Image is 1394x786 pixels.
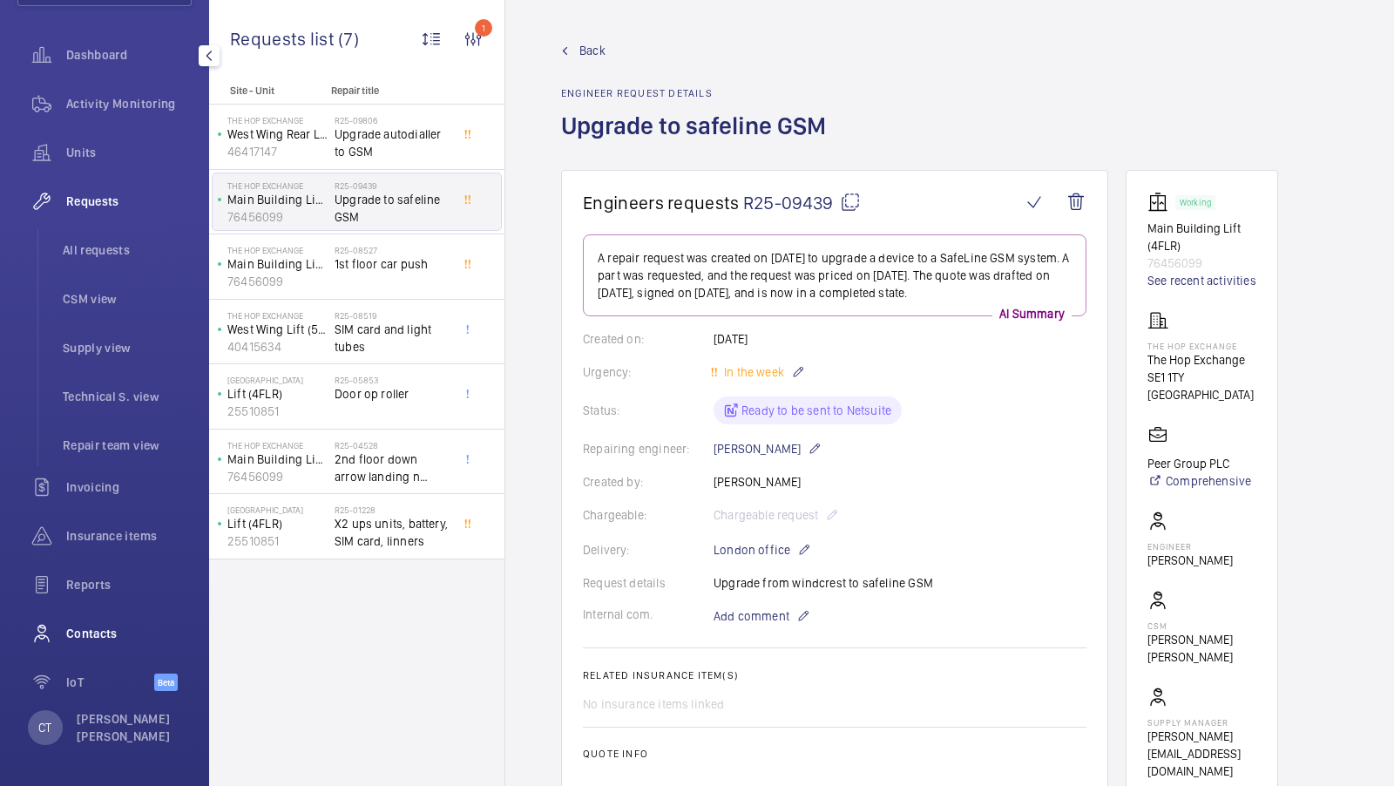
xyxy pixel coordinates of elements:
[66,478,192,496] span: Invoicing
[335,515,450,550] span: X2 ups units, battery, SIM card, linners
[66,527,192,545] span: Insurance items
[227,191,328,208] p: Main Building Lift (4FLR)
[77,710,181,745] p: [PERSON_NAME] [PERSON_NAME]
[583,192,740,213] span: Engineers requests
[1147,541,1233,552] p: Engineer
[227,273,328,290] p: 76456099
[227,532,328,550] p: 25510851
[335,505,450,515] h2: R25-01228
[66,674,154,691] span: IoT
[63,388,192,405] span: Technical S. view
[63,290,192,308] span: CSM view
[335,321,450,356] span: SIM card and light tubes
[66,625,192,642] span: Contacts
[66,144,192,161] span: Units
[743,192,861,213] span: R25-09439
[66,46,192,64] span: Dashboard
[1147,220,1256,254] p: Main Building Lift (4FLR)
[1147,192,1175,213] img: elevator.svg
[335,180,450,191] h2: R25-09439
[583,748,1086,760] h2: Quote info
[1147,272,1256,289] a: See recent activities
[230,28,338,50] span: Requests list
[335,451,450,485] span: 2nd floor down arrow landing n push
[227,125,328,143] p: West Wing Rear Lift (3FLR) GOODS LIFT
[227,180,328,191] p: The Hop Exchange
[1147,369,1256,403] p: SE1 1TY [GEOGRAPHIC_DATA]
[561,110,836,170] h1: Upgrade to safeline GSM
[583,669,1086,681] h2: Related insurance item(s)
[66,95,192,112] span: Activity Monitoring
[335,125,450,160] span: Upgrade autodialler to GSM
[227,440,328,451] p: The Hop Exchange
[227,255,328,273] p: Main Building Lift (4FLR)
[227,451,328,468] p: Main Building Lift (4FLR)
[227,338,328,356] p: 40415634
[227,468,328,485] p: 76456099
[1147,620,1256,631] p: CSM
[714,539,811,560] p: London office
[335,385,450,403] span: Door op roller
[335,255,450,273] span: 1st floor car push
[1147,351,1256,369] p: The Hop Exchange
[154,674,178,691] span: Beta
[63,437,192,454] span: Repair team view
[335,440,450,451] h2: R25-04528
[227,375,328,385] p: [GEOGRAPHIC_DATA]
[714,438,822,459] p: [PERSON_NAME]
[63,241,192,259] span: All requests
[66,576,192,593] span: Reports
[714,607,789,625] span: Add comment
[335,191,450,226] span: Upgrade to safeline GSM
[1147,341,1256,351] p: The Hop Exchange
[598,249,1072,302] p: A repair request was created on [DATE] to upgrade a device to a SafeLine GSM system. A part was r...
[335,310,450,321] h2: R25-08519
[227,245,328,255] p: The Hop Exchange
[227,310,328,321] p: The Hop Exchange
[227,321,328,338] p: West Wing Lift (5FL)
[227,515,328,532] p: Lift (4FLR)
[227,115,328,125] p: The Hop Exchange
[335,375,450,385] h2: R25-05853
[1147,728,1256,780] p: [PERSON_NAME][EMAIL_ADDRESS][DOMAIN_NAME]
[331,85,446,97] p: Repair title
[1147,631,1256,666] p: [PERSON_NAME] [PERSON_NAME]
[579,42,606,59] span: Back
[66,193,192,210] span: Requests
[335,115,450,125] h2: R25-09806
[1147,254,1256,272] p: 76456099
[38,719,51,736] p: CT
[721,365,784,379] span: In the week
[227,403,328,420] p: 25510851
[1147,717,1256,728] p: Supply manager
[227,208,328,226] p: 76456099
[1180,200,1211,206] p: Working
[1147,552,1233,569] p: [PERSON_NAME]
[335,245,450,255] h2: R25-08527
[227,505,328,515] p: [GEOGRAPHIC_DATA]
[992,305,1072,322] p: AI Summary
[227,143,328,160] p: 46417147
[1147,455,1251,472] p: Peer Group PLC
[1147,472,1251,490] a: Comprehensive
[63,339,192,356] span: Supply view
[209,85,324,97] p: Site - Unit
[227,385,328,403] p: Lift (4FLR)
[561,87,836,99] h2: Engineer request details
